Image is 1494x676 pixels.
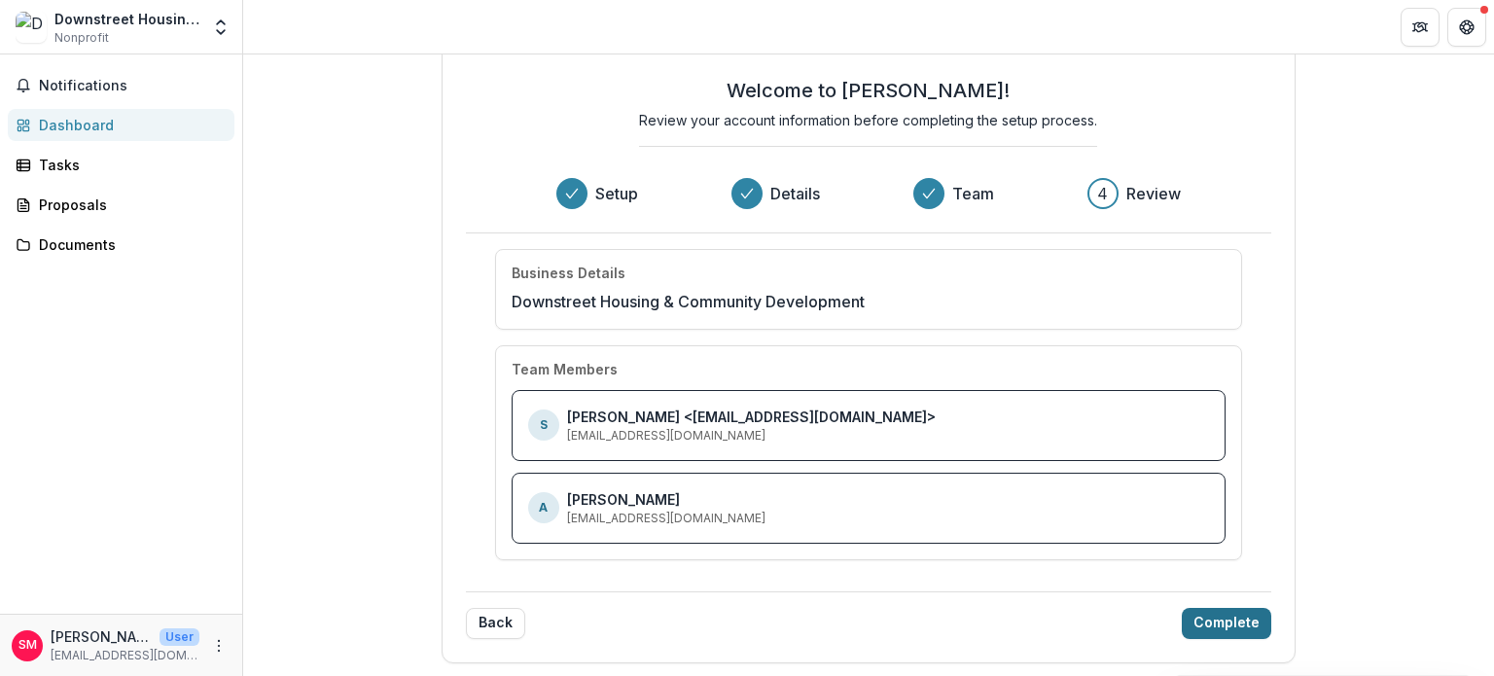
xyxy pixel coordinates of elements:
p: [PERSON_NAME] [51,626,152,647]
button: Get Help [1447,8,1486,47]
span: Notifications [39,78,227,94]
img: Downstreet Housing & Community Development [16,12,47,43]
h3: Review [1126,182,1181,205]
p: [EMAIL_ADDRESS][DOMAIN_NAME] [567,510,765,527]
div: Proposals [39,195,219,215]
button: Partners [1401,8,1440,47]
button: Open entity switcher [207,8,234,47]
button: Complete [1182,608,1271,639]
div: Tasks [39,155,219,175]
span: Nonprofit [54,29,109,47]
h3: Team [952,182,994,205]
div: Progress [556,178,1181,209]
p: User [160,628,199,646]
p: A [539,499,548,516]
div: 4 [1097,182,1108,205]
p: [EMAIL_ADDRESS][DOMAIN_NAME] [51,647,199,664]
div: Documents [39,234,219,255]
button: More [207,634,231,658]
div: Sarah Madru [18,639,37,652]
p: S [540,416,548,434]
h2: Welcome to [PERSON_NAME]! [727,79,1010,102]
button: Notifications [8,70,234,101]
h3: Setup [595,182,638,205]
p: Review your account information before completing the setup process. [639,110,1097,130]
p: [PERSON_NAME] <[EMAIL_ADDRESS][DOMAIN_NAME]> [567,407,936,427]
p: [EMAIL_ADDRESS][DOMAIN_NAME] [567,427,765,445]
h4: Business Details [512,266,625,282]
a: Dashboard [8,109,234,141]
a: Proposals [8,189,234,221]
div: Dashboard [39,115,219,135]
p: Downstreet Housing & Community Development [512,290,865,313]
a: Tasks [8,149,234,181]
div: Downstreet Housing & Community Development [54,9,199,29]
a: Documents [8,229,234,261]
button: Back [466,608,525,639]
p: [PERSON_NAME] [567,489,680,510]
h4: Team Members [512,362,618,378]
h3: Details [770,182,820,205]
